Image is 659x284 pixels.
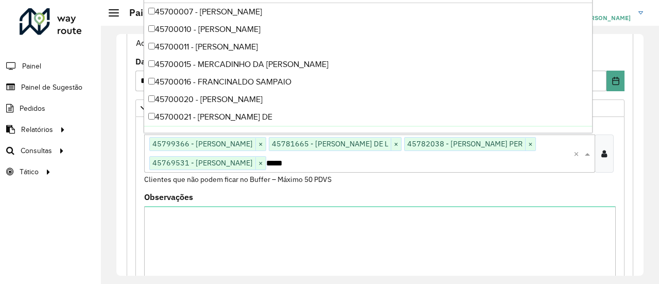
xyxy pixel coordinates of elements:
label: Data de Vigência Inicial [135,55,230,68]
h2: Painel de Sugestão - Criar registro [119,7,276,19]
div: 45700015 - MERCADINHO DA [PERSON_NAME] [144,56,592,73]
span: 45799366 - [PERSON_NAME] [150,138,255,150]
small: Clientes que não podem ficar no Buffer – Máximo 50 PDVS [144,175,332,184]
span: 45769531 - [PERSON_NAME] [150,157,255,169]
span: Painel de Sugestão [21,82,82,93]
div: 45700007 - [PERSON_NAME] [144,3,592,21]
span: Painel [22,61,41,72]
span: Relatórios [21,124,53,135]
label: Observações [144,191,193,203]
span: × [391,138,401,151]
span: Tático [20,166,39,177]
span: × [255,138,266,151]
div: 45700020 - [PERSON_NAME] [144,91,592,108]
span: Pedidos [20,103,45,114]
span: 45782038 - [PERSON_NAME] PER [405,138,525,150]
span: × [255,157,266,170]
span: 45781665 - [PERSON_NAME] DE L [269,138,391,150]
span: × [525,138,535,151]
div: 45700016 - FRANCINALDO SAMPAIO [144,73,592,91]
span: Consultas [21,145,52,156]
span: Clear all [574,147,582,160]
div: 45700011 - [PERSON_NAME] [144,38,592,56]
a: Priorizar Cliente - Não podem ficar no buffer [135,99,625,117]
button: Choose Date [606,71,625,91]
div: 45700010 - [PERSON_NAME] [144,21,592,38]
div: 45700021 - [PERSON_NAME] DE [144,108,592,126]
div: 45700023 - [PERSON_NAME] FRIGORIFICO SUPERMERCADO [144,126,592,143]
